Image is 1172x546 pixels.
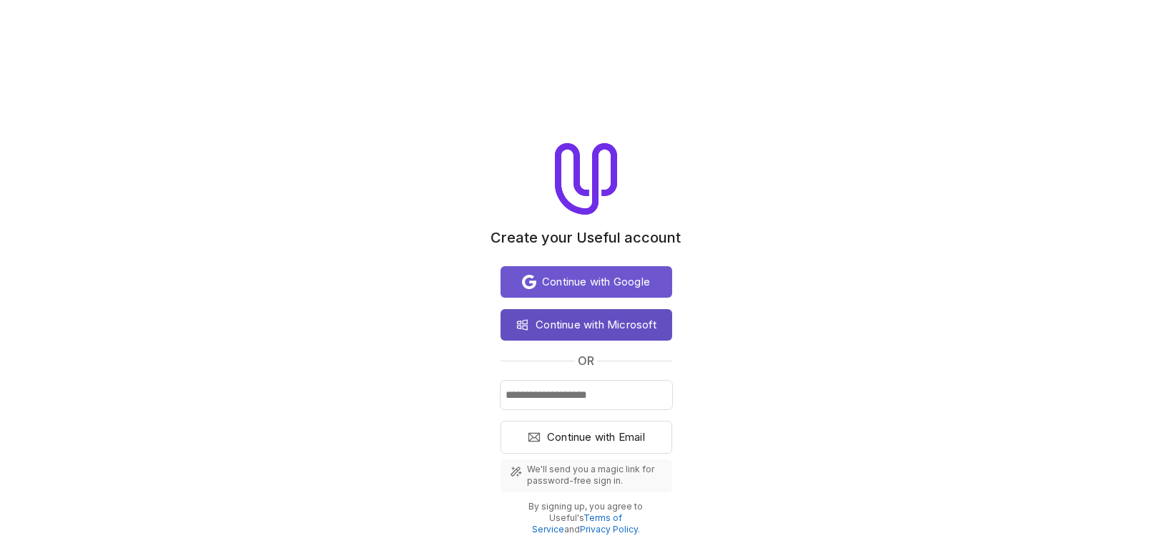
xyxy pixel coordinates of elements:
span: Continue with Google [542,273,650,291]
h1: Create your Useful account [491,229,681,246]
button: Continue with Google [501,266,672,298]
span: Continue with Email [547,429,645,446]
span: or [578,352,594,369]
p: By signing up, you agree to Useful's and . [512,501,661,535]
button: Continue with Microsoft [501,309,672,341]
button: Continue with Email [501,421,672,454]
span: We'll send you a magic link for password-free sign in. [528,464,664,487]
input: Email [501,381,672,409]
a: Terms of Service [532,512,623,535]
span: Continue with Microsoft [536,316,656,333]
a: Privacy Policy [580,524,638,535]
